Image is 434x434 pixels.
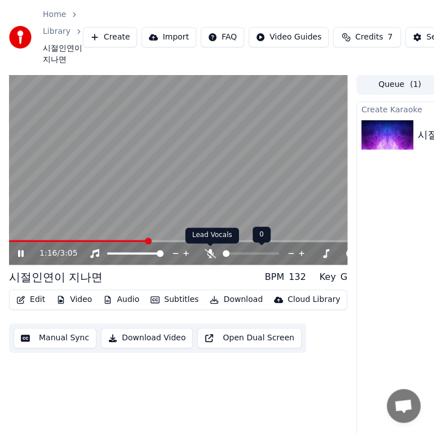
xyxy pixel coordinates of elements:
[320,270,336,284] div: Key
[43,26,70,37] a: Library
[185,227,239,243] div: Lead Vocals
[99,292,144,308] button: Audio
[410,79,421,90] span: ( 1 )
[101,328,193,348] button: Download Video
[340,270,347,284] div: G
[249,27,329,47] button: Video Guides
[39,248,57,259] span: 1:16
[146,292,203,308] button: Subtitles
[12,292,50,308] button: Edit
[83,27,138,47] button: Create
[43,9,83,65] nav: breadcrumb
[287,294,340,305] div: Cloud Library
[205,292,267,308] button: Download
[333,27,401,47] button: Credits7
[39,248,67,259] div: /
[141,27,196,47] button: Import
[289,270,306,284] div: 132
[201,27,244,47] button: FAQ
[265,270,284,284] div: BPM
[9,269,103,285] div: 시절인연이 지나면
[43,43,83,65] span: 시절인연이 지나면
[60,248,77,259] span: 3:05
[43,9,66,20] a: Home
[197,328,302,348] button: Open Dual Screen
[253,227,271,243] div: 0
[9,26,32,49] img: youka
[355,32,383,43] span: Credits
[52,292,96,308] button: Video
[387,389,420,423] a: 채팅 열기
[387,32,392,43] span: 7
[14,328,96,348] button: Manual Sync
